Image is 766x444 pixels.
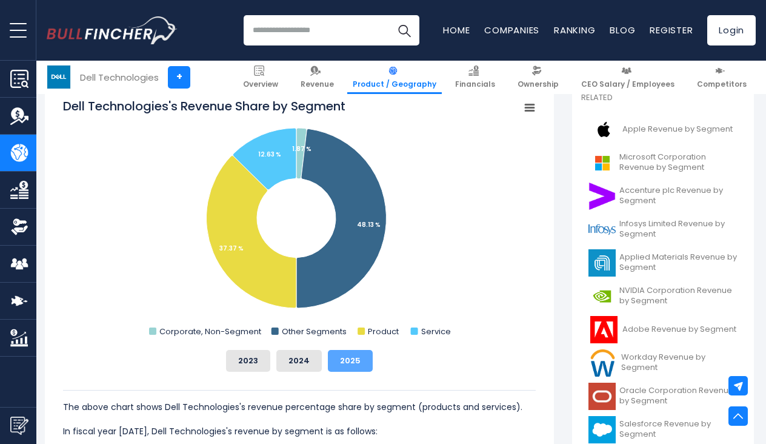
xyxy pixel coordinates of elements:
[10,218,28,236] img: Ownership
[47,16,178,44] img: Bullfincher logo
[588,283,616,310] img: NVDA logo
[619,419,738,440] span: Salesforce Revenue by Segment
[621,352,738,373] span: Workday Revenue by Segment
[588,116,619,143] img: AAPL logo
[581,280,745,313] a: NVIDIA Corporation Revenue by Segment
[691,61,752,94] a: Competitors
[276,350,322,372] button: 2024
[581,246,745,280] a: Applied Materials Revenue by Segment
[63,98,536,340] svg: Dell Technologies's Revenue Share by Segment
[347,61,442,94] a: Product / Geography
[226,350,270,372] button: 2023
[588,149,616,177] img: MSFT logo
[357,220,381,229] tspan: 48.13 %
[576,61,680,94] a: CEO Salary / Employees
[588,349,618,377] img: WDAY logo
[353,79,436,89] span: Product / Geography
[389,15,419,45] button: Search
[581,93,745,103] p: Related
[421,326,451,337] text: Service
[650,24,693,36] a: Register
[588,216,616,243] img: INFY logo
[80,70,159,84] div: Dell Technologies
[63,98,345,115] tspan: Dell Technologies's Revenue Share by Segment
[301,79,334,89] span: Revenue
[47,66,70,89] img: DELL logo
[581,346,745,380] a: Workday Revenue by Segment
[63,424,536,439] p: In fiscal year [DATE], Dell Technologies's revenue by segment is as follows:
[258,150,281,159] tspan: 12.63 %
[518,79,559,89] span: Ownership
[450,61,501,94] a: Financials
[588,416,616,443] img: CRM logo
[619,186,738,206] span: Accenture plc Revenue by Segment
[282,326,347,337] text: Other Segments
[581,213,745,246] a: Infosys Limited Revenue by Segment
[581,380,745,413] a: Oracle Corporation Revenue by Segment
[443,24,470,36] a: Home
[47,16,177,44] a: Go to homepage
[619,219,738,240] span: Infosys Limited Revenue by Segment
[328,350,373,372] button: 2025
[581,180,745,213] a: Accenture plc Revenue by Segment
[619,152,738,173] span: Microsoft Corporation Revenue by Segment
[63,400,536,414] p: The above chart shows Dell Technologies's revenue percentage share by segment (products and servi...
[581,146,745,180] a: Microsoft Corporation Revenue by Segment
[219,244,244,253] tspan: 37.37 %
[588,383,616,410] img: ORCL logo
[622,124,733,135] span: Apple Revenue by Segment
[159,326,261,337] text: Corporate, Non-Segment
[168,66,190,89] a: +
[455,79,495,89] span: Financials
[588,183,616,210] img: ACN logo
[588,249,616,277] img: AMAT logo
[554,24,595,36] a: Ranking
[368,326,399,337] text: Product
[619,252,738,273] span: Applied Materials Revenue by Segment
[484,24,539,36] a: Companies
[581,313,745,346] a: Adobe Revenue by Segment
[697,79,747,89] span: Competitors
[512,61,564,94] a: Ownership
[292,144,311,153] tspan: 1.87 %
[622,325,736,335] span: Adobe Revenue by Segment
[707,15,756,45] a: Login
[619,386,738,406] span: Oracle Corporation Revenue by Segment
[619,286,738,306] span: NVIDIA Corporation Revenue by Segment
[581,113,745,146] a: Apple Revenue by Segment
[238,61,284,94] a: Overview
[295,61,339,94] a: Revenue
[588,316,619,343] img: ADBE logo
[243,79,278,89] span: Overview
[610,24,635,36] a: Blog
[581,79,674,89] span: CEO Salary / Employees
